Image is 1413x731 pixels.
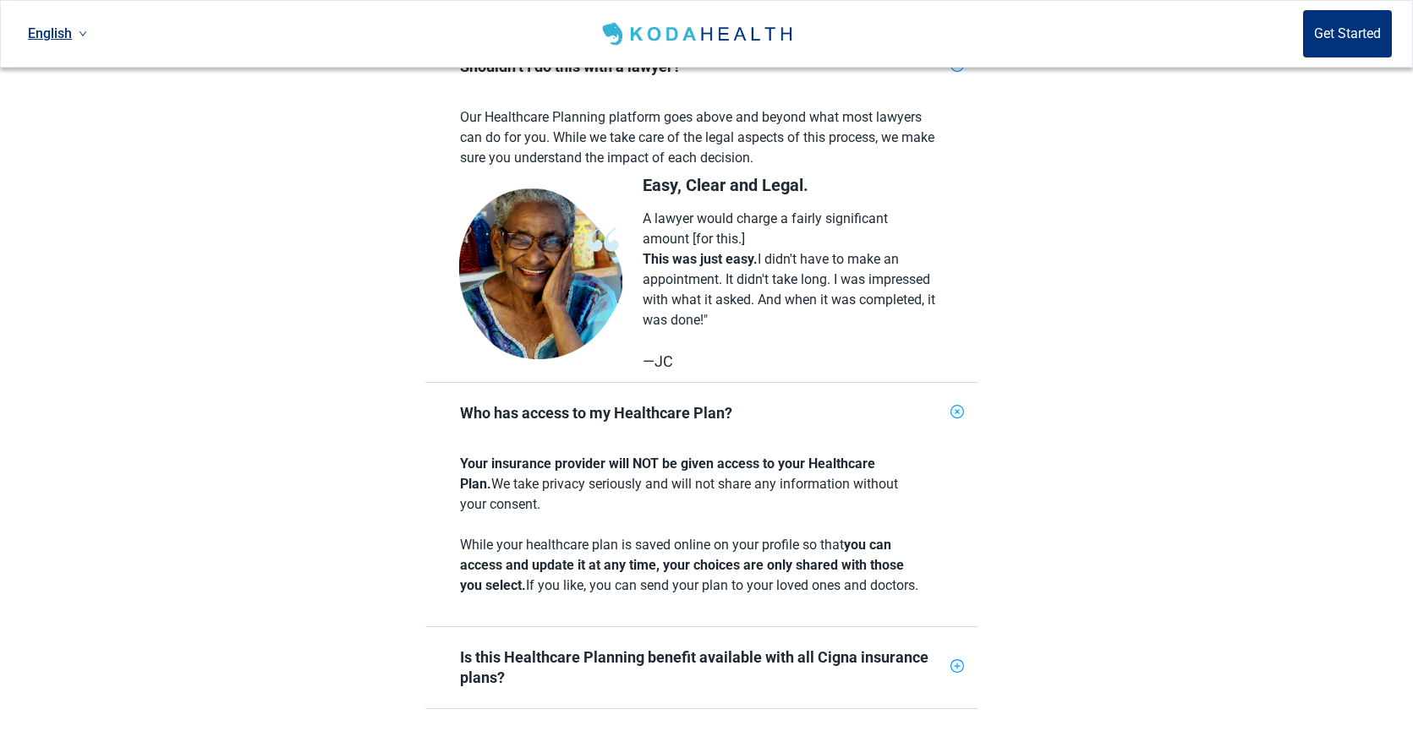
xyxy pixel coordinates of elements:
label: If you like, you can send your plan to your loved ones and doctors. [526,577,918,593]
div: A lawyer would charge a fairly significant amount [for this.] [643,209,938,249]
div: Is this Healthcare Planning benefit available with all Cigna insurance plans? [460,647,944,688]
span: plus-circle [950,405,964,418]
span: plus-circle [950,58,964,72]
label: you can access and update it at any time, your choices are only shared with those you select. [460,537,904,593]
img: Koda Health [599,20,799,47]
button: Get Started [1303,10,1392,57]
img: test [459,188,622,359]
div: Is this Healthcare Planning benefit available with all Cigna insurance plans? [425,627,978,708]
span: plus-circle [950,659,964,673]
label: While your healthcare plan is saved online on your profile so that [460,537,844,553]
span: I didn't have to make an appointment. It didn't take long. I was impressed with what it asked. An... [643,251,935,328]
span: This was just easy. [643,251,758,267]
a: Current language: English [21,19,94,47]
label: Your insurance provider will NOT be given access to your Healthcare Plan. [460,456,875,492]
div: —JC [643,352,938,372]
label: We take privacy seriously and will not share any information without your consent. [460,476,898,512]
span: down [79,30,87,38]
div: Our Healthcare Planning platform goes above and beyond what most lawyers can do for you. While we... [460,107,938,175]
div: Easy, Clear and Legal. [643,175,938,195]
div: Who has access to my Healthcare Plan? [460,403,944,423]
div: Who has access to my Healthcare Plan? [425,383,978,444]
